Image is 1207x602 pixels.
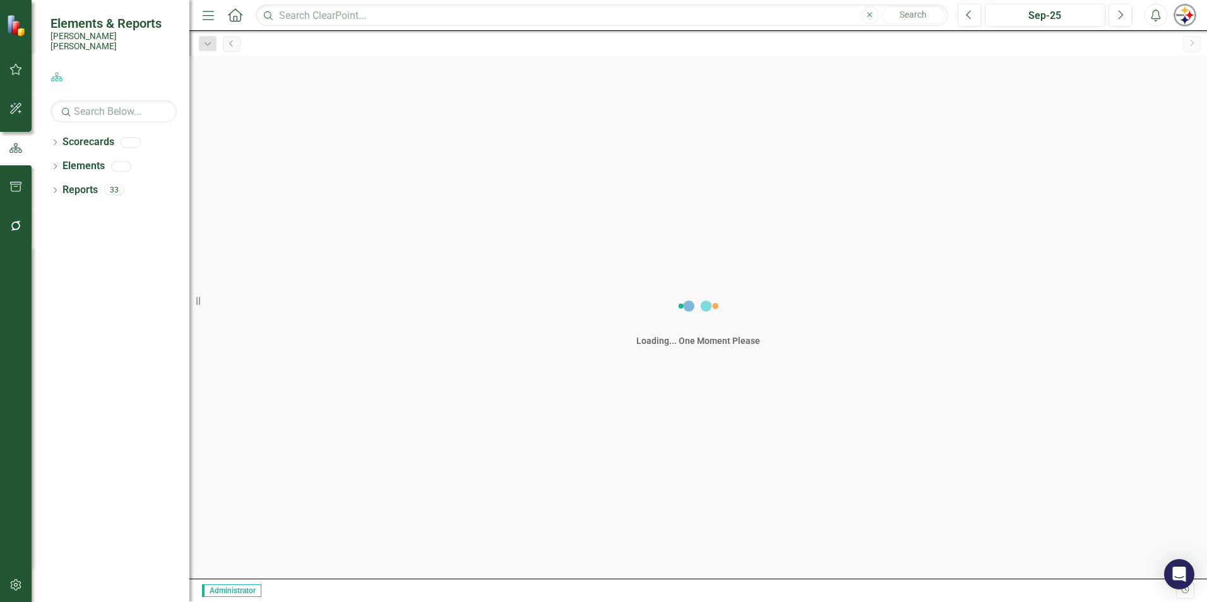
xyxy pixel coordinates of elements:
[202,584,261,597] span: Administrator
[882,6,945,24] button: Search
[636,334,760,347] div: Loading... One Moment Please
[51,31,177,52] small: [PERSON_NAME] [PERSON_NAME]
[62,159,105,174] a: Elements
[1174,4,1196,27] img: Cambria Fayall
[62,183,98,198] a: Reports
[62,135,114,150] a: Scorecards
[900,9,927,20] span: Search
[985,4,1105,27] button: Sep-25
[1164,559,1194,589] div: Open Intercom Messenger
[256,4,948,27] input: Search ClearPoint...
[6,15,28,37] img: ClearPoint Strategy
[51,100,177,122] input: Search Below...
[989,8,1101,23] div: Sep-25
[51,16,177,31] span: Elements & Reports
[104,185,124,196] div: 33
